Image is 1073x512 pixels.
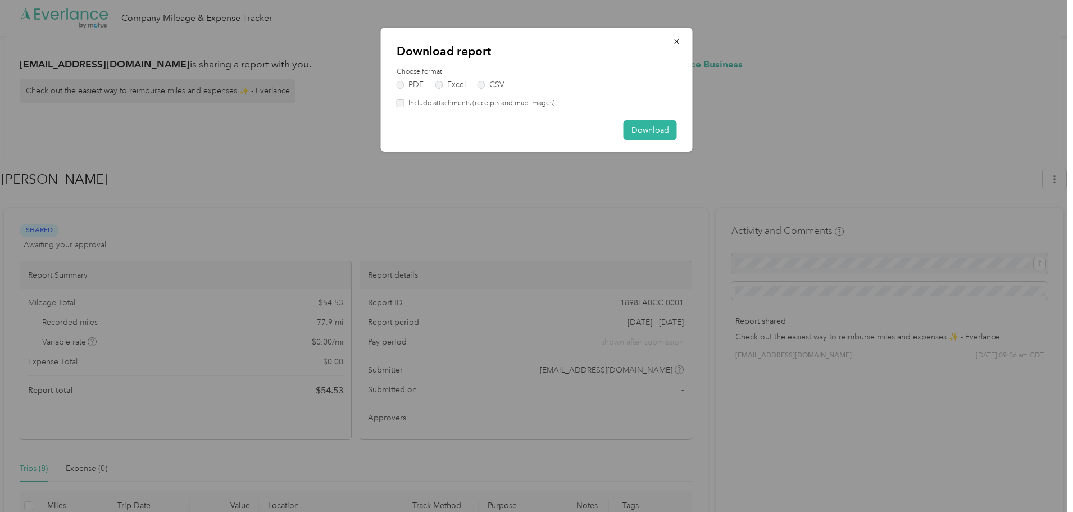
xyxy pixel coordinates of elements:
[397,81,424,89] label: PDF
[624,120,677,140] button: Download
[404,98,555,108] label: Include attachments (receipts and map images)
[478,81,504,89] label: CSV
[397,43,677,59] p: Download report
[435,81,466,89] label: Excel
[397,67,677,77] label: Choose format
